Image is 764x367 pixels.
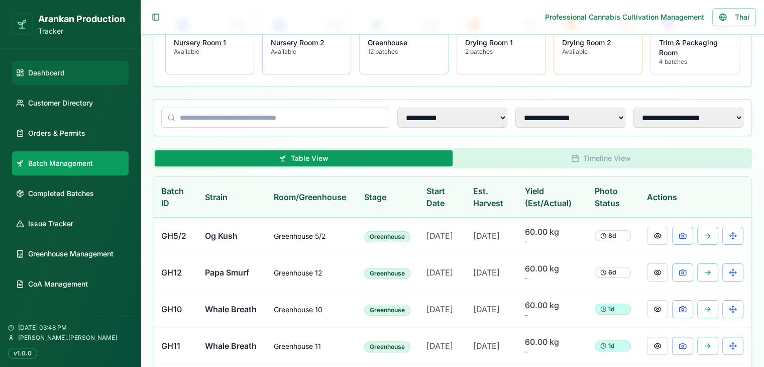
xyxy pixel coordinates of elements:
span: Greenhouse 10 [274,305,322,314]
button: Transfer Greenhouse [722,263,743,282]
span: - [525,238,579,246]
a: Orders & Permits [12,121,129,145]
a: Greenhouse Management [12,242,129,266]
p: Drying Room 2 [562,38,634,48]
a: Batch Management [12,151,129,175]
span: [DATE] [473,267,500,278]
span: Orders & Permits [28,128,85,138]
span: Greenhouse 5/2 [274,232,326,240]
span: 60.00 kg [525,336,579,348]
span: Dashboard [28,68,65,78]
p: Available [562,48,634,56]
span: - [525,311,579,319]
th: Room/Greenhouse [266,177,356,218]
div: Greenhouse [364,341,410,352]
span: GH5/2 [161,231,186,241]
span: Whale Breath [205,341,257,351]
span: Greenhouse Management [28,249,114,259]
span: 60.00 kg [525,262,579,274]
div: Greenhouse [364,231,410,242]
div: Greenhouse [364,305,410,316]
span: GH12 [161,267,182,278]
span: [DATE] [473,304,500,314]
button: Table View [155,150,453,166]
span: [PERSON_NAME].[PERSON_NAME] [18,334,117,342]
span: [DATE] [426,341,453,351]
a: CoA Management [12,272,129,296]
span: [DATE] [473,341,500,351]
button: Transfer Greenhouse [722,337,743,355]
th: Stage [356,177,418,218]
p: Available [174,48,246,56]
span: Og Kush [205,231,238,241]
span: 60.00 kg [525,226,579,238]
button: Thai [712,8,756,26]
span: [DATE] 03:48 PM [18,324,67,332]
th: Actions [639,177,751,218]
span: Completed Batches [28,189,94,199]
h1: Arankan Production [38,12,125,26]
span: Greenhouse 11 [274,342,321,350]
a: Customer Directory [12,91,129,115]
span: [DATE] [426,267,453,278]
span: Whale Breath [205,304,257,314]
span: GH10 [161,304,182,314]
div: 1 d [595,340,631,351]
div: v1.0.0 [8,348,37,359]
th: Yield (Est/Actual) [517,177,587,218]
th: Strain [197,177,266,218]
p: 2 batches [465,48,537,56]
span: Papa Smurf [205,267,249,278]
span: Greenhouse 12 [274,268,322,277]
span: Issue Tracker [28,219,73,229]
button: Transfer Greenhouse [722,227,743,245]
a: Issue Tracker [12,212,129,236]
span: - [525,348,579,356]
span: [DATE] [473,231,500,241]
p: 12 batches [368,48,440,56]
span: [DATE] [426,304,453,314]
th: Start Date [418,177,465,218]
p: Trim & Packaging Room [659,38,731,58]
span: - [525,274,579,283]
span: Batch Management [28,158,93,168]
th: Batch ID [153,177,197,218]
p: Drying Room 1 [465,38,537,48]
th: Est. Harvest [465,177,517,218]
span: CoA Management [28,279,88,289]
p: Greenhouse [368,38,440,48]
a: Completed Batches [12,181,129,206]
div: 1 d [595,304,631,315]
p: Nursery Room 1 [174,38,246,48]
span: [DATE] [426,231,453,241]
button: Timeline View [453,150,750,166]
p: Tracker [38,26,125,36]
div: 8 d [595,230,631,241]
span: Thai [735,12,749,22]
div: Professional Cannabis Cultivation Management [545,12,704,22]
a: Dashboard [12,61,129,85]
th: Photo Status [587,177,639,218]
p: Available [271,48,343,56]
p: Nursery Room 2 [271,38,343,48]
span: GH11 [161,341,180,351]
div: 6 d [595,267,631,278]
span: Customer Directory [28,98,93,108]
button: Transfer Greenhouse [722,300,743,318]
div: Greenhouse [364,268,410,279]
span: 60.00 kg [525,299,579,311]
p: 4 batches [659,58,731,66]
